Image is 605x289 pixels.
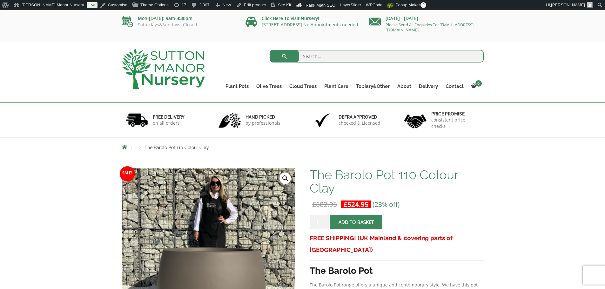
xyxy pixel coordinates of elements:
h6: Price promise [431,111,480,117]
p: on all orders [153,120,185,126]
input: Search... [270,50,484,62]
a: Delivery [415,82,442,91]
span: Rank Math SEO [306,3,335,8]
nav: Breadcrumbs [122,145,484,150]
p: [DATE] - [DATE] [369,15,484,22]
img: 4.jpg [404,110,427,130]
a: Please Send All Enquiries To: [EMAIL_ADDRESS][DOMAIN_NAME] [386,22,474,33]
a: 0 [467,82,484,91]
strong: The Barolo Pot [310,266,373,276]
span: £ [312,200,316,209]
span: The Barolo Pot 110 Colour Clay [145,145,209,150]
bdi: 524.95 [344,200,368,209]
p: checked & Licensed [339,120,380,126]
a: Topiary&Other [352,82,393,91]
a: [STREET_ADDRESS] No Appointments needed [262,22,358,28]
a: Plant Care [320,82,352,91]
a: Cloud Trees [286,82,320,91]
button: Add to basket [330,215,382,229]
a: Plant Pots [222,82,252,91]
h6: Defra approved [339,114,380,120]
span: 0 [475,80,482,87]
a: Olive Trees [252,82,286,91]
a: Live [87,2,97,8]
img: 1.jpg [126,112,148,128]
bdi: 682.95 [312,200,337,209]
a: Click Here To Visit Nursery! [262,15,319,21]
p: Saturdays&Sundays: Closed [122,22,236,27]
h6: hand picked [245,114,280,120]
h6: FREE DELIVERY [153,114,185,120]
span: [PERSON_NAME] [551,3,585,7]
img: 3.jpg [312,112,334,128]
img: 2.jpg [218,112,241,128]
span: Site Kit [278,3,291,7]
a: About [393,82,415,91]
span: £ [344,200,347,209]
span: Sale! [120,166,135,181]
p: consistent price checks [431,117,480,129]
input: Product quantity [310,215,329,229]
h1: The Barolo Pot 110 Colour Clay [310,168,483,195]
p: Mon-[DATE]: 9am-3:30pm [122,15,236,22]
a: View full-screen image gallery [279,173,291,184]
h3: FREE SHIPPING! (UK Mainland & covering parts of [GEOGRAPHIC_DATA]) [310,232,483,256]
span: 0 [420,2,426,8]
a: Contact [442,82,467,91]
span: (23% off) [373,200,400,209]
img: logo [122,48,205,89]
p: by professionals [245,120,280,126]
